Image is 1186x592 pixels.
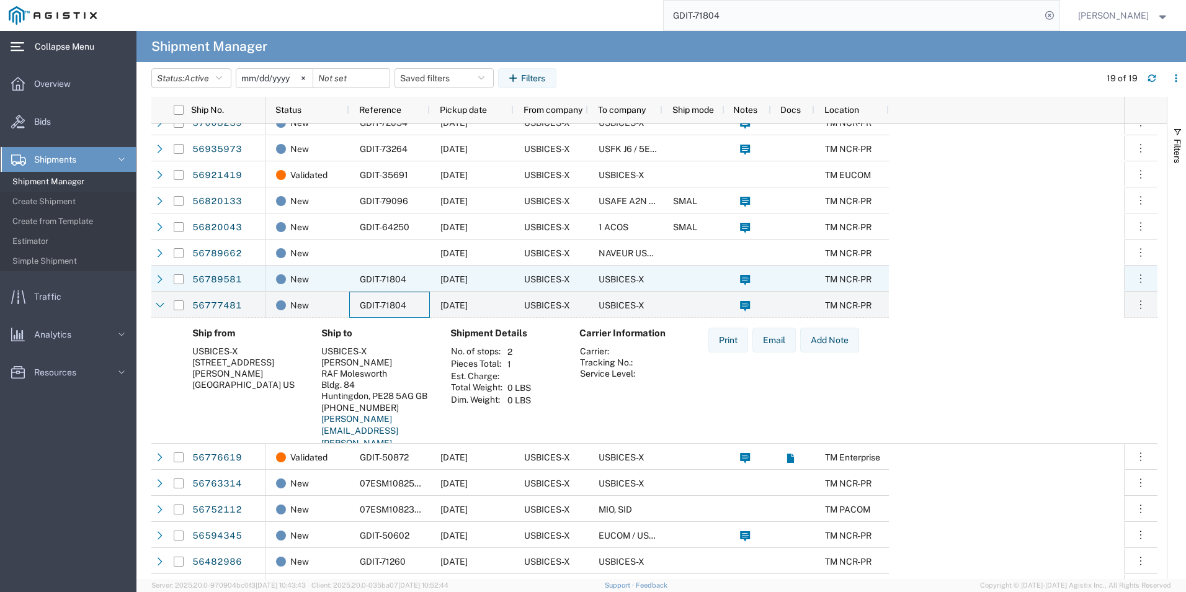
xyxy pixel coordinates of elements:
[321,414,398,460] a: [PERSON_NAME][EMAIL_ADDRESS][PERSON_NAME][DOMAIN_NAME]
[673,196,697,206] span: SMAL
[599,170,644,180] span: USBICES-X
[440,248,468,258] span: 09/11/2025
[503,346,535,358] td: 2
[825,452,880,462] span: TM Enterprise
[192,244,243,264] a: 56789662
[192,140,243,159] a: 56935973
[321,390,430,401] div: Huntingdon, PE28 5AG GB
[321,402,430,413] div: [PHONE_NUMBER]
[313,69,390,87] input: Not set
[359,105,401,115] span: Reference
[290,162,328,188] span: Validated
[192,328,301,339] h4: Ship from
[599,300,644,310] span: USBICES-X
[192,192,243,212] a: 56820133
[825,222,872,232] span: TM NCR-PR
[524,222,570,232] span: USBICES-X
[450,328,560,339] h4: Shipment Details
[12,249,127,274] span: Simple Shipment
[192,166,243,186] a: 56921419
[825,170,871,180] span: TM EUCOM
[825,274,872,284] span: TM NCR-PR
[12,169,127,194] span: Shipment Manager
[1,360,136,385] a: Resources
[192,474,243,494] a: 56763314
[524,248,570,258] span: USBICES-X
[192,270,243,290] a: 56789581
[599,274,644,284] span: USBICES-X
[579,328,679,339] h4: Carrier Information
[440,105,487,115] span: Pickup date
[440,452,468,462] span: 10/03/2025
[825,248,872,258] span: TM NCR-PR
[9,6,97,25] img: logo
[360,144,408,154] span: GDIT-73264
[440,170,468,180] span: 09/24/2025
[192,114,243,133] a: 57008259
[290,266,309,292] span: New
[524,478,570,488] span: USBICES-X
[1,71,136,96] a: Overview
[524,196,570,206] span: USBICES-X
[498,68,556,88] button: Filters
[440,505,468,514] span: 09/11/2025
[599,557,644,567] span: USBICES-X
[524,170,570,180] span: USBICES-X
[34,360,85,385] span: Resources
[360,531,409,540] span: GDIT-50602
[35,34,103,59] span: Collapse Menu
[34,284,70,309] span: Traffic
[275,105,301,115] span: Status
[151,31,267,62] h4: Shipment Manager
[503,382,535,394] td: 0 LBS
[800,328,859,352] button: Add Note
[524,531,570,540] span: USBICES-X
[1,147,136,172] a: Shipments
[360,300,406,310] span: GDIT-71804
[290,240,309,266] span: New
[290,496,309,522] span: New
[524,274,570,284] span: USBICES-X
[1,109,136,134] a: Bids
[825,557,872,567] span: TM NCR-PR
[192,218,243,238] a: 56820043
[290,214,309,240] span: New
[824,105,859,115] span: Location
[12,229,127,254] span: Estimator
[34,322,80,347] span: Analytics
[236,69,313,87] input: Not set
[599,222,628,232] span: 1 ACOS
[440,196,468,206] span: 09/25/2025
[780,105,801,115] span: Docs
[599,248,720,258] span: NAVEUR USBICES-X (EUCOM)
[825,300,872,310] span: TM NCR-PR
[440,478,468,488] span: 09/09/2025
[752,328,796,352] button: Email
[440,300,468,310] span: 10/03/2025
[360,170,408,180] span: GDIT-35691
[599,144,700,154] span: USFK J6 / 5EK325 KOAM
[192,526,243,546] a: 56594345
[1172,139,1182,163] span: Filters
[450,358,503,370] th: Pieces Total:
[825,196,872,206] span: TM NCR-PR
[256,581,306,589] span: [DATE] 10:43:43
[290,549,309,575] span: New
[321,368,430,379] div: RAF Molesworth
[360,274,406,284] span: GDIT-71804
[192,379,301,390] div: [GEOGRAPHIC_DATA] US
[290,522,309,549] span: New
[503,358,535,370] td: 1
[708,328,748,352] button: Print
[825,531,872,540] span: TM NCR-PR
[360,452,409,462] span: GDIT-50872
[360,478,425,488] span: 07ESM1082579
[1078,9,1149,22] span: Mitchell Mattocks
[321,357,430,368] div: [PERSON_NAME]
[664,1,1041,30] input: Search for shipment number, reference number
[34,71,79,96] span: Overview
[450,394,503,406] th: Dim. Weight:
[733,105,757,115] span: Notes
[151,68,231,88] button: Status:Active
[524,144,570,154] span: USBICES-X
